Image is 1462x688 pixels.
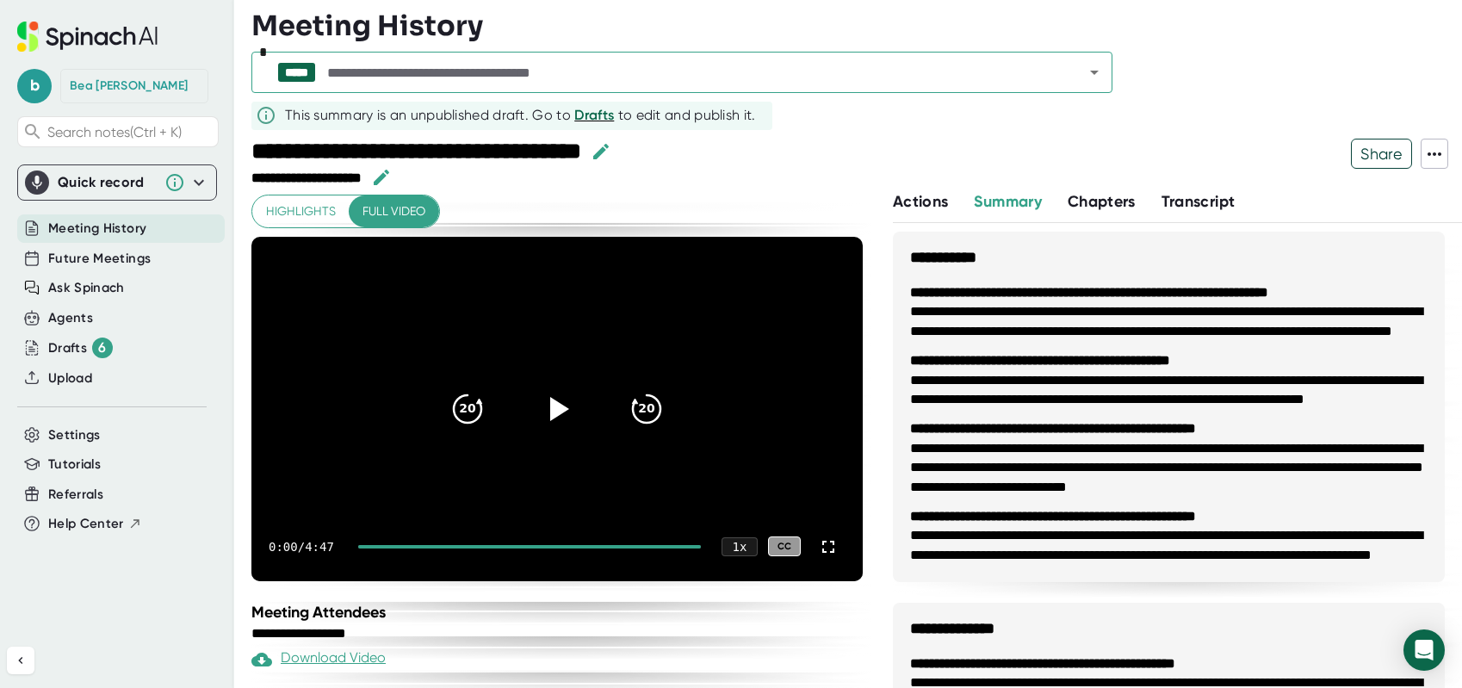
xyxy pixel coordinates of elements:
[251,649,386,670] div: Download Video
[92,338,113,358] div: 6
[48,338,113,358] div: Drafts
[574,105,614,126] button: Drafts
[285,105,756,126] div: This summary is an unpublished draft. Go to to edit and publish it.
[269,540,338,554] div: 0:00 / 4:47
[48,338,113,358] button: Drafts 6
[893,192,948,211] span: Actions
[48,485,103,505] button: Referrals
[266,201,336,222] span: Highlights
[974,192,1041,211] span: Summary
[25,165,209,200] div: Quick record
[48,219,146,239] button: Meeting History
[48,308,93,328] button: Agents
[58,174,156,191] div: Quick record
[17,69,52,103] span: b
[48,514,124,534] span: Help Center
[1403,629,1445,671] div: Open Intercom Messenger
[48,514,142,534] button: Help Center
[722,537,758,556] div: 1 x
[251,9,483,42] h3: Meeting History
[70,78,188,94] div: Bea van den Heuvel
[251,603,871,622] div: Meeting Attendees
[974,190,1041,214] button: Summary
[349,195,439,227] button: Full video
[48,249,151,269] button: Future Meetings
[1352,139,1411,169] span: Share
[574,107,614,123] span: Drafts
[893,190,948,214] button: Actions
[1082,60,1106,84] button: Open
[362,201,425,222] span: Full video
[1162,190,1236,214] button: Transcript
[47,124,214,140] span: Search notes (Ctrl + K)
[1162,192,1236,211] span: Transcript
[1351,139,1412,169] button: Share
[252,195,350,227] button: Highlights
[48,455,101,474] button: Tutorials
[768,536,801,556] div: CC
[7,647,34,674] button: Collapse sidebar
[48,425,101,445] button: Settings
[1068,190,1136,214] button: Chapters
[48,369,92,388] button: Upload
[1068,192,1136,211] span: Chapters
[48,278,125,298] button: Ask Spinach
